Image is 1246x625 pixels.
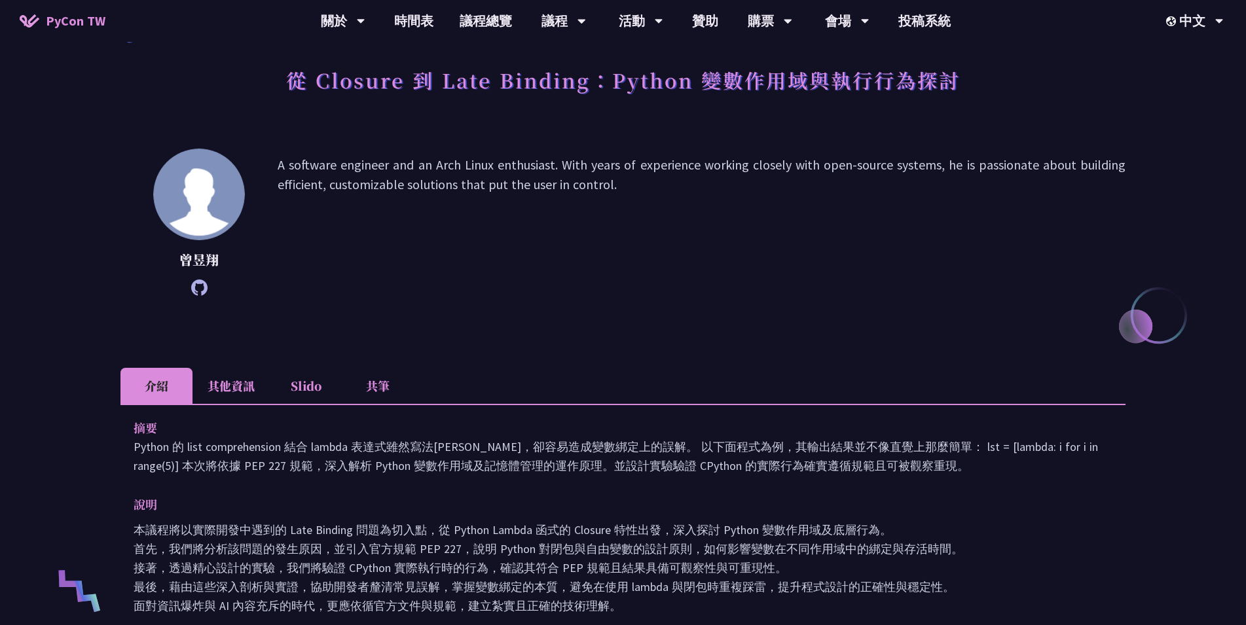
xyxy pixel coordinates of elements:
[192,368,270,404] li: 其他資訊
[153,149,245,240] img: 曾昱翔
[1166,16,1179,26] img: Locale Icon
[7,5,119,37] a: PyCon TW
[153,250,245,270] p: 曾昱翔
[46,11,105,31] span: PyCon TW
[134,418,1086,437] p: 摘要
[20,14,39,27] img: Home icon of PyCon TW 2025
[286,60,961,99] h1: 從 Closure 到 Late Binding：Python 變數作用域與執行行為探討
[134,495,1086,514] p: 說明
[278,155,1126,289] p: A software engineer and an Arch Linux enthusiast. With years of experience working closely with o...
[134,520,1112,615] p: 本議程將以實際開發中遇到的 Late Binding 問題為切入點，從 Python Lambda 函式的 Closure 特性出發，深入探討 Python 變數作用域及底層行為。 首先，我們將...
[120,368,192,404] li: 介紹
[342,368,414,404] li: 共筆
[270,368,342,404] li: Slido
[134,437,1112,475] p: Python 的 list comprehension 結合 lambda 表達式雖然寫法[PERSON_NAME]，卻容易造成變數綁定上的誤解。 以下面程式為例，其輸出結果並不像直覺上那麼簡單...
